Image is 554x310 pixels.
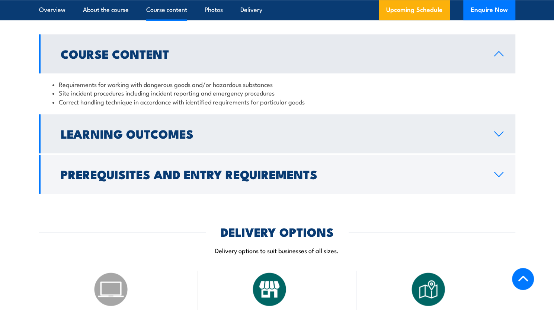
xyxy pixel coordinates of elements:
li: Correct handling technique in accordance with identified requirements for particular goods [52,97,502,106]
a: Course Content [39,34,515,73]
a: Prerequisites and Entry Requirements [39,155,515,194]
h2: Prerequisites and Entry Requirements [61,169,482,179]
h2: Learning Outcomes [61,128,482,139]
p: Delivery options to suit businesses of all sizes. [39,246,515,254]
li: Requirements for working with dangerous goods and/or hazardous substances [52,80,502,88]
a: Learning Outcomes [39,114,515,153]
h2: DELIVERY OPTIONS [221,226,334,236]
h2: Course Content [61,48,482,59]
li: Site incident procedures including incident reporting and emergency procedures [52,88,502,97]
